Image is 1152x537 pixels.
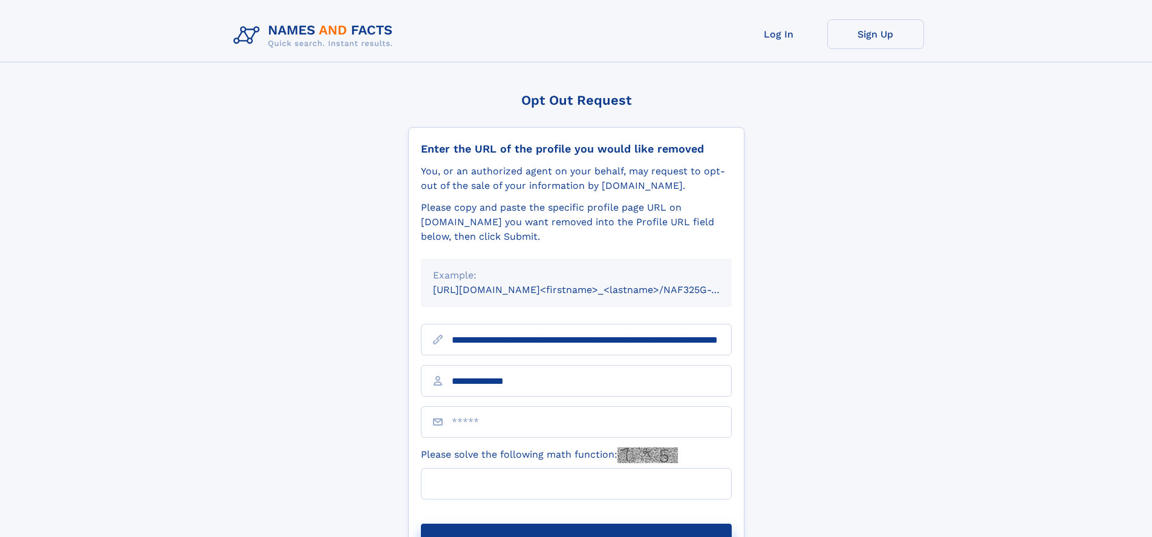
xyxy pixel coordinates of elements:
div: Example: [433,268,720,283]
div: Please copy and paste the specific profile page URL on [DOMAIN_NAME] you want removed into the Pr... [421,200,732,244]
div: Enter the URL of the profile you would like removed [421,142,732,156]
a: Sign Up [827,19,924,49]
a: Log In [731,19,827,49]
label: Please solve the following math function: [421,447,678,463]
img: Logo Names and Facts [229,19,403,52]
small: [URL][DOMAIN_NAME]<firstname>_<lastname>/NAF325G-xxxxxxxx [433,284,755,295]
div: Opt Out Request [408,93,744,108]
div: You, or an authorized agent on your behalf, may request to opt-out of the sale of your informatio... [421,164,732,193]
